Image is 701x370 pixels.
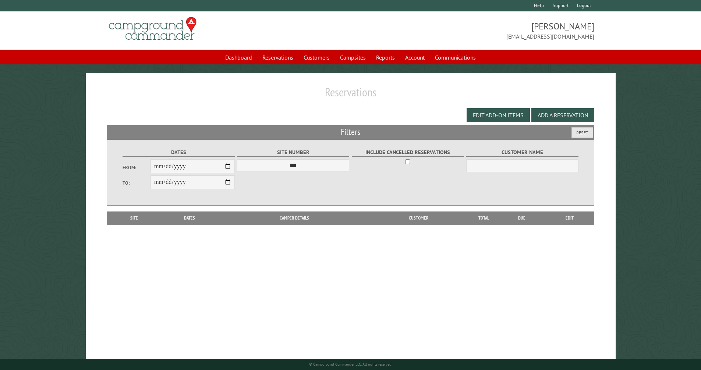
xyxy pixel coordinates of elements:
[110,211,158,225] th: Site
[351,20,595,41] span: [PERSON_NAME] [EMAIL_ADDRESS][DOMAIN_NAME]
[299,50,334,64] a: Customers
[309,362,392,367] small: © Campground Commander LLC. All rights reserved.
[107,85,595,105] h1: Reservations
[467,108,530,122] button: Edit Add-on Items
[352,148,464,157] label: Include Cancelled Reservations
[237,148,349,157] label: Site Number
[258,50,298,64] a: Reservations
[158,211,221,225] th: Dates
[123,164,151,171] label: From:
[531,108,594,122] button: Add a Reservation
[123,179,151,186] label: To:
[466,148,578,157] label: Customer Name
[107,14,199,43] img: Campground Commander
[221,211,368,225] th: Camper Details
[401,50,429,64] a: Account
[336,50,370,64] a: Campsites
[221,50,256,64] a: Dashboard
[571,127,593,138] button: Reset
[545,211,595,225] th: Edit
[499,211,545,225] th: Due
[469,211,499,225] th: Total
[431,50,480,64] a: Communications
[368,211,469,225] th: Customer
[107,125,595,139] h2: Filters
[372,50,399,64] a: Reports
[123,148,235,157] label: Dates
